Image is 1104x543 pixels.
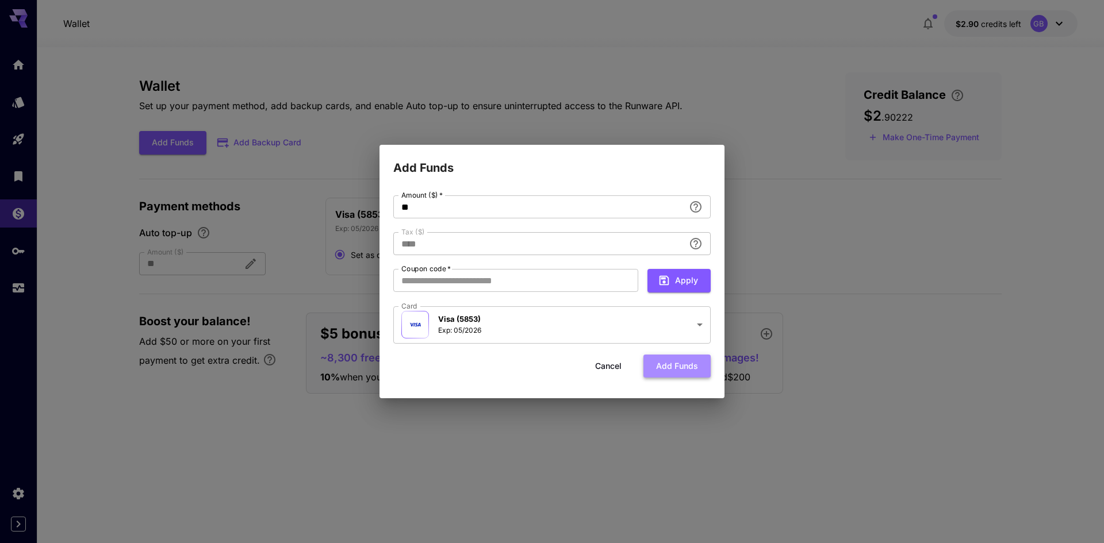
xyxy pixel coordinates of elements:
[643,355,711,378] button: Add funds
[401,227,425,237] label: Tax ($)
[647,269,711,292] button: Apply
[379,145,724,177] h2: Add Funds
[401,190,443,200] label: Amount ($)
[401,264,451,274] label: Coupon code
[1046,488,1104,543] iframe: Chat Widget
[438,325,481,336] p: Exp: 05/2026
[401,301,417,311] label: Card
[582,355,634,378] button: Cancel
[438,314,481,325] p: Visa (5853)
